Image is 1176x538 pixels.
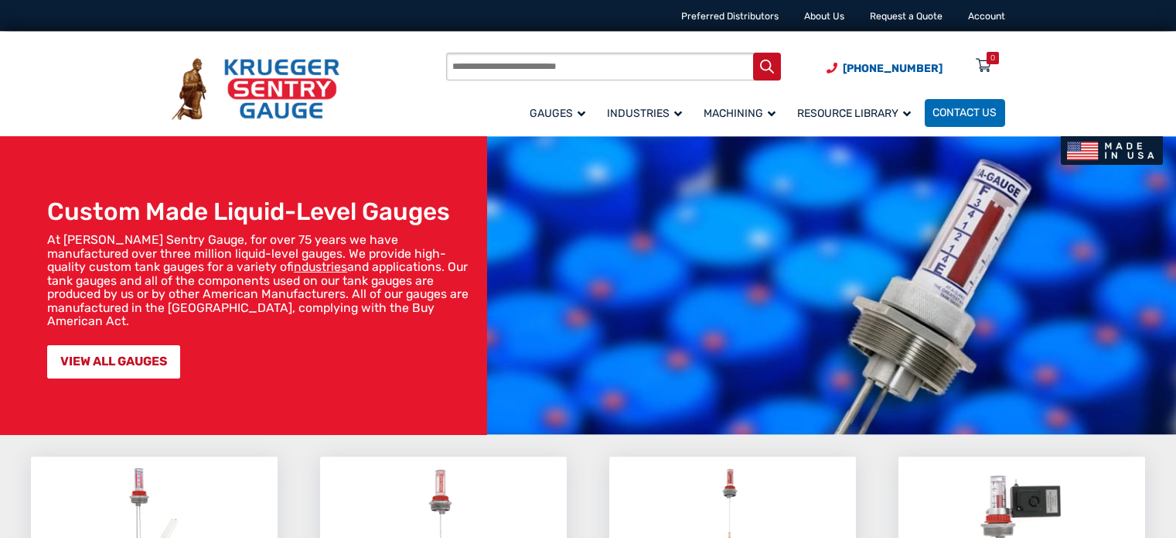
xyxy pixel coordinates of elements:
[968,11,1005,22] a: Account
[932,107,997,120] span: Contact Us
[827,60,943,77] a: Phone Number (920) 434-8860
[843,62,943,75] span: [PHONE_NUMBER]
[530,107,585,120] span: Gauges
[172,58,339,120] img: Krueger Sentry Gauge
[704,107,775,120] span: Machining
[487,136,1176,435] img: bg_hero_bannerksentry
[990,52,995,64] div: 0
[47,197,480,227] h1: Custom Made Liquid-Level Gauges
[607,107,682,120] span: Industries
[294,259,347,274] a: industries
[696,97,789,129] a: Machining
[870,11,943,22] a: Request a Quote
[47,233,480,328] p: At [PERSON_NAME] Sentry Gauge, for over 75 years we have manufactured over three million liquid-l...
[47,345,180,379] a: VIEW ALL GAUGES
[797,107,911,120] span: Resource Library
[1061,136,1162,165] img: Made In USA
[599,97,696,129] a: Industries
[789,97,925,129] a: Resource Library
[681,11,779,22] a: Preferred Distributors
[925,99,1005,127] a: Contact Us
[522,97,599,129] a: Gauges
[804,11,844,22] a: About Us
